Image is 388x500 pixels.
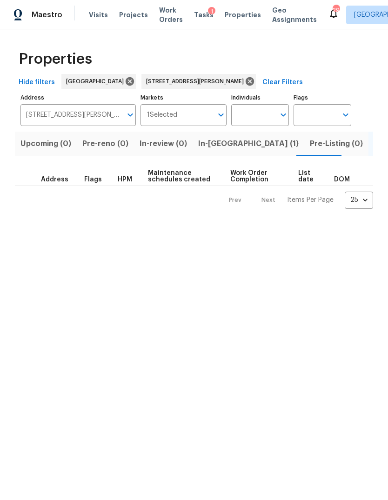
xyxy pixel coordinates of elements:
label: Individuals [231,95,289,100]
nav: Pagination Navigation [220,192,373,209]
span: Upcoming (0) [20,137,71,150]
span: HPM [118,176,132,183]
div: [GEOGRAPHIC_DATA] [61,74,136,89]
span: Properties [19,54,92,64]
span: Clear Filters [262,77,303,88]
span: DOM [334,176,350,183]
span: Flags [84,176,102,183]
span: Hide filters [19,77,55,88]
span: Pre-Listing (0) [310,137,363,150]
span: Geo Assignments [272,6,317,24]
span: Projects [119,10,148,20]
div: [STREET_ADDRESS][PERSON_NAME] [141,74,256,89]
button: Hide filters [15,74,59,91]
span: 1 Selected [147,111,177,119]
span: Work Order Completion [230,170,282,183]
label: Address [20,95,136,100]
span: Visits [89,10,108,20]
span: Pre-reno (0) [82,137,128,150]
span: [STREET_ADDRESS][PERSON_NAME] [146,77,248,86]
div: 25 [345,188,373,212]
span: Tasks [194,12,214,18]
span: Maestro [32,10,62,20]
button: Clear Filters [259,74,307,91]
span: In-[GEOGRAPHIC_DATA] (1) [198,137,299,150]
span: [GEOGRAPHIC_DATA] [66,77,127,86]
div: 29 [333,6,339,15]
span: List date [298,170,318,183]
button: Open [339,108,352,121]
span: Properties [225,10,261,20]
span: Work Orders [159,6,183,24]
span: Maintenance schedules created [148,170,214,183]
button: Open [214,108,227,121]
button: Open [124,108,137,121]
div: 1 [208,7,215,16]
label: Flags [294,95,351,100]
span: Address [41,176,68,183]
button: Open [277,108,290,121]
label: Markets [140,95,227,100]
span: In-review (0) [140,137,187,150]
p: Items Per Page [287,195,334,205]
